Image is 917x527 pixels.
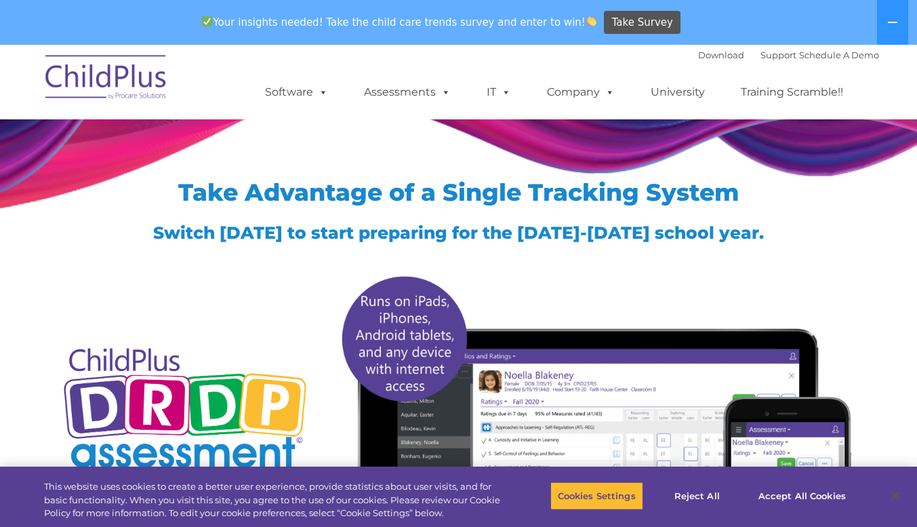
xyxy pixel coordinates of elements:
[251,79,342,106] a: Software
[178,178,739,207] span: Take Advantage of a Single Tracking System
[473,79,525,106] a: IT
[760,50,796,60] a: Support
[612,11,673,35] span: Take Survey
[197,9,603,35] span: Your insights needed! Take the child care trends survey and enter to win!
[533,79,628,106] a: Company
[637,79,718,106] a: University
[698,50,744,60] a: Download
[350,79,464,106] a: Assessments
[153,222,764,243] span: Switch [DATE] to start preparing for the [DATE]-[DATE] school year.
[202,16,212,26] img: ✅
[550,482,643,510] button: Cookies Settings
[59,333,312,487] img: Copyright - DRDP Logo
[799,50,879,60] a: Schedule A Demo
[727,79,857,106] a: Training Scramble!!
[751,482,853,510] button: Accept All Cookies
[39,45,174,113] img: ChildPlus by Procare Solutions
[586,16,596,26] img: 👏
[655,482,739,510] button: Reject All
[698,50,879,60] font: |
[604,11,680,35] a: Take Survey
[44,480,504,520] div: This website uses cookies to create a better user experience, provide statistics about user visit...
[880,481,910,511] button: Close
